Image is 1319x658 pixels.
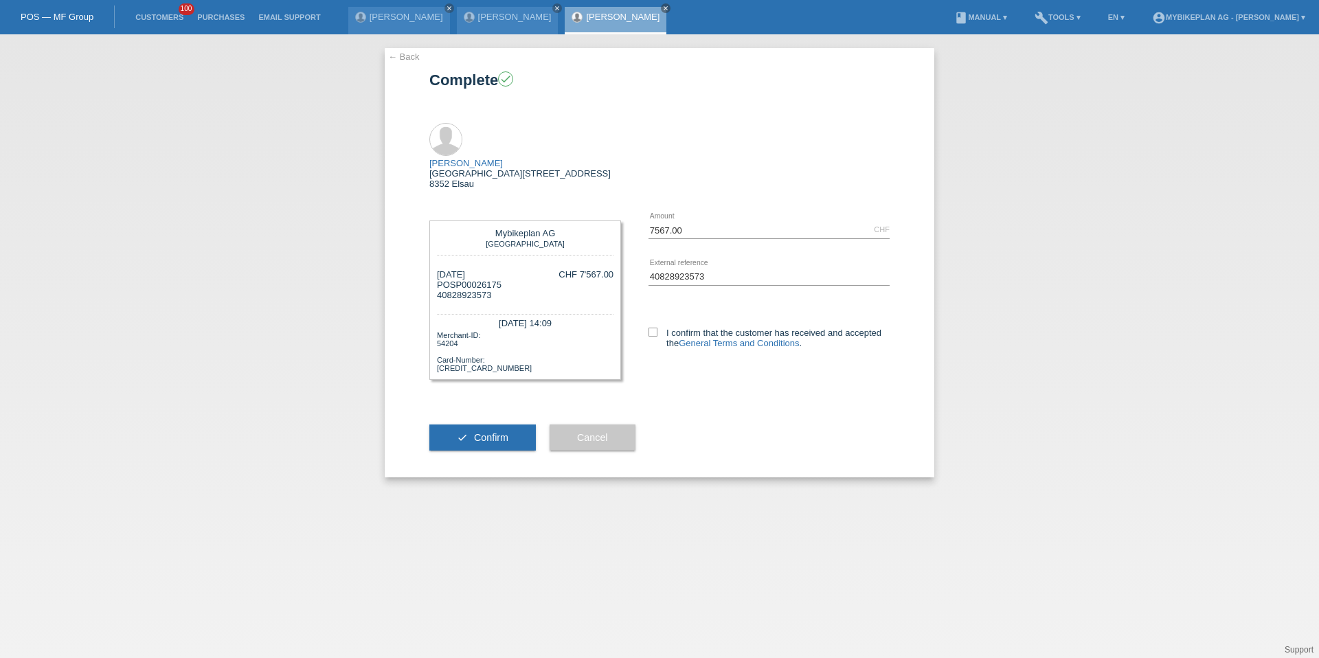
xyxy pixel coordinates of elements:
[474,432,508,443] span: Confirm
[1285,645,1314,655] a: Support
[437,290,492,300] span: 40828923573
[478,12,552,22] a: [PERSON_NAME]
[1028,13,1087,21] a: buildTools ▾
[446,5,453,12] i: close
[437,330,613,372] div: Merchant-ID: 54204 Card-Number: [CREDIT_CARD_NUMBER]
[429,71,890,89] h1: Complete
[1145,13,1312,21] a: account_circleMybikeplan AG - [PERSON_NAME] ▾
[440,238,610,248] div: [GEOGRAPHIC_DATA]
[649,328,890,348] label: I confirm that the customer has received and accepted the .
[586,12,659,22] a: [PERSON_NAME]
[662,5,669,12] i: close
[179,3,195,15] span: 100
[437,269,501,300] div: [DATE] POSP00026175
[550,424,635,451] button: Cancel
[552,3,562,13] a: close
[429,158,611,189] div: [GEOGRAPHIC_DATA][STREET_ADDRESS] 8352 Elsau
[577,432,608,443] span: Cancel
[437,314,613,330] div: [DATE] 14:09
[1101,13,1131,21] a: EN ▾
[429,158,503,168] a: [PERSON_NAME]
[444,3,454,13] a: close
[429,424,536,451] button: check Confirm
[251,13,327,21] a: Email Support
[947,13,1014,21] a: bookManual ▾
[388,52,420,62] a: ← Back
[554,5,561,12] i: close
[954,11,968,25] i: book
[457,432,468,443] i: check
[190,13,251,21] a: Purchases
[440,228,610,238] div: Mybikeplan AG
[559,269,613,280] div: CHF 7'567.00
[874,225,890,234] div: CHF
[370,12,443,22] a: [PERSON_NAME]
[499,73,512,85] i: check
[661,3,670,13] a: close
[21,12,93,22] a: POS — MF Group
[1152,11,1166,25] i: account_circle
[128,13,190,21] a: Customers
[679,338,799,348] a: General Terms and Conditions
[1035,11,1048,25] i: build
